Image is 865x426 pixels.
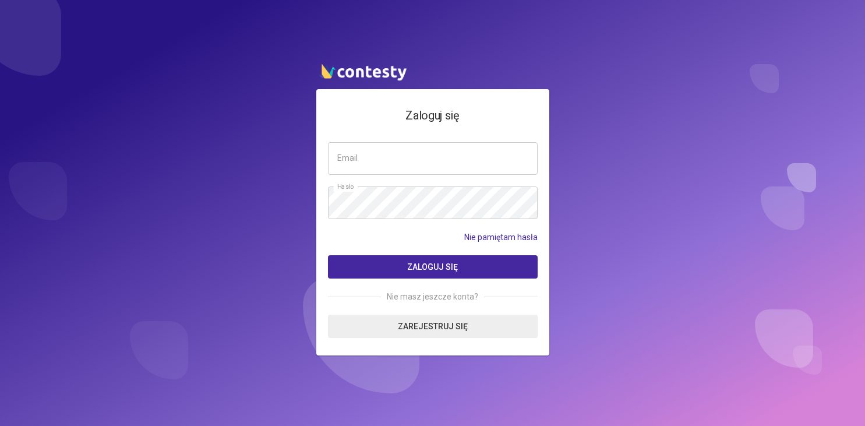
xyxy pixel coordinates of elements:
span: Nie masz jeszcze konta? [381,290,484,303]
a: Zarejestruj się [328,315,538,338]
span: Zaloguj się [407,262,458,272]
h4: Zaloguj się [328,107,538,125]
button: Zaloguj się [328,255,538,279]
a: Nie pamiętam hasła [464,231,538,244]
img: contesty logo [316,59,409,83]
